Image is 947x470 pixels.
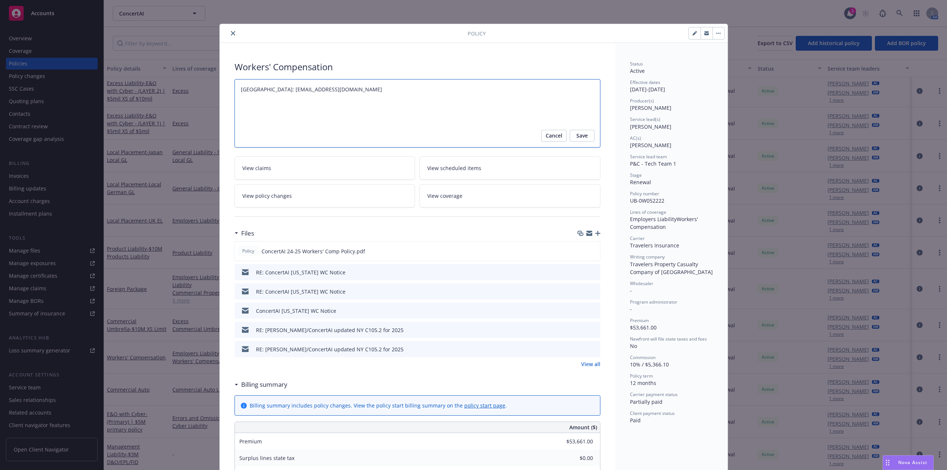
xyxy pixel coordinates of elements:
span: Policy number [630,190,659,197]
span: View coverage [427,192,462,200]
span: [PERSON_NAME] [630,142,671,149]
button: download file [579,307,585,315]
button: Nova Assist [883,455,934,470]
span: Premium [630,317,649,324]
span: Workers' Compensation [630,216,700,230]
div: RE: ConcertAI [US_STATE] WC Notice [256,288,346,295]
div: RE: [PERSON_NAME]/ConcertAI updated NY C105.2 for 2025 [256,326,404,334]
span: Employers Liability [630,216,677,223]
span: View scheduled items [427,164,481,172]
span: Carrier [630,235,645,241]
span: Paid [630,417,641,424]
div: RE: [PERSON_NAME]/ConcertAI updated NY C105.2 for 2025 [256,345,404,353]
span: Policy term [630,373,653,379]
button: close [229,29,237,38]
span: Lines of coverage [630,209,666,215]
span: Renewal [630,179,651,186]
span: Effective dates [630,79,660,85]
div: RE: ConcertAI [US_STATE] WC Notice [256,268,346,276]
span: Producer(s) [630,98,654,104]
button: Cancel [541,130,567,142]
span: Partially paid [630,398,663,405]
button: preview file [591,307,597,315]
span: Active [630,67,645,74]
input: 0.00 [549,436,597,447]
span: Policy [241,248,256,254]
span: $53,661.00 [630,324,657,331]
span: - [630,287,632,294]
span: Travelers Insurance [630,242,679,249]
span: 10% / $5,366.10 [630,361,669,368]
div: [DATE] - [DATE] [630,79,713,93]
span: AC(s) [630,135,641,141]
button: Save [570,130,594,142]
div: Workers' Compensation [235,61,600,73]
span: [PERSON_NAME] [630,123,671,130]
button: download file [579,345,585,353]
span: Cancel [546,130,562,142]
span: Commission [630,354,656,361]
a: View policy changes [235,184,415,207]
span: Surplus lines state tax [239,454,294,461]
span: Carrier payment status [630,391,678,398]
span: P&C - Tech Team 1 [630,160,676,167]
button: preview file [591,326,597,334]
span: Client payment status [630,410,675,416]
button: download file [579,288,585,295]
button: preview file [591,288,597,295]
button: preview file [590,247,597,255]
span: Service lead team [630,153,667,160]
a: View claims [235,156,415,180]
button: preview file [591,268,597,276]
span: View claims [242,164,271,172]
span: Travelers Property Casualty Company of [GEOGRAPHIC_DATA] [630,261,713,275]
div: Billing summary [235,380,287,389]
span: ConcertAI 24-25 Workers' Comp Policy.pdf [262,247,365,255]
div: Files [235,229,254,238]
span: [PERSON_NAME] [630,104,671,111]
button: download file [579,326,585,334]
div: ConcertAI [US_STATE] WC Notice [256,307,336,315]
button: download file [579,247,584,255]
span: Stage [630,172,642,178]
span: - [630,305,632,312]
span: Newfront will file state taxes and fees [630,336,707,342]
span: Save [576,130,588,142]
span: Wholesaler [630,280,653,287]
input: 0.00 [549,453,597,464]
span: 12 months [630,379,656,386]
a: View all [581,360,600,368]
a: policy start page [464,402,505,409]
a: View coverage [419,184,600,207]
span: Policy [468,30,486,37]
button: preview file [591,345,597,353]
span: Writing company [630,254,665,260]
span: UB-0W052222 [630,197,664,204]
span: Status [630,61,643,67]
span: Premium [239,438,262,445]
a: View scheduled items [419,156,600,180]
span: Nova Assist [898,459,927,466]
span: Program administrator [630,299,677,305]
div: Drag to move [883,456,892,470]
h3: Files [241,229,254,238]
div: Billing summary includes policy changes. View the policy start billing summary on the . [250,402,507,409]
span: Service lead(s) [630,116,660,122]
span: View policy changes [242,192,292,200]
button: download file [579,268,585,276]
span: Amount ($) [569,423,597,431]
h3: Billing summary [241,380,287,389]
span: No [630,342,637,349]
